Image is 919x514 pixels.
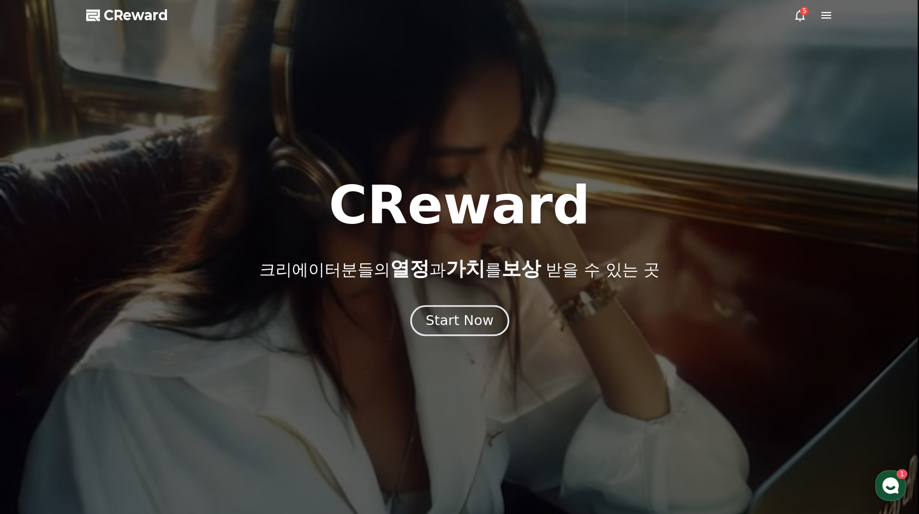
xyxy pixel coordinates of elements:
[502,257,541,280] span: 보상
[104,7,168,24] span: CReward
[169,363,182,371] span: 설정
[100,363,113,372] span: 대화
[3,346,72,374] a: 홈
[86,7,168,24] a: CReward
[446,257,485,280] span: 가치
[259,258,660,280] p: 크리에이터분들의 과 를 받을 수 있는 곳
[426,311,493,330] div: Start Now
[390,257,429,280] span: 열정
[111,346,115,355] span: 1
[141,346,210,374] a: 설정
[34,363,41,371] span: 홈
[72,346,141,374] a: 1대화
[410,305,509,336] button: Start Now
[329,179,590,232] h1: CReward
[413,317,507,327] a: Start Now
[793,9,807,22] a: 5
[800,7,809,15] div: 5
